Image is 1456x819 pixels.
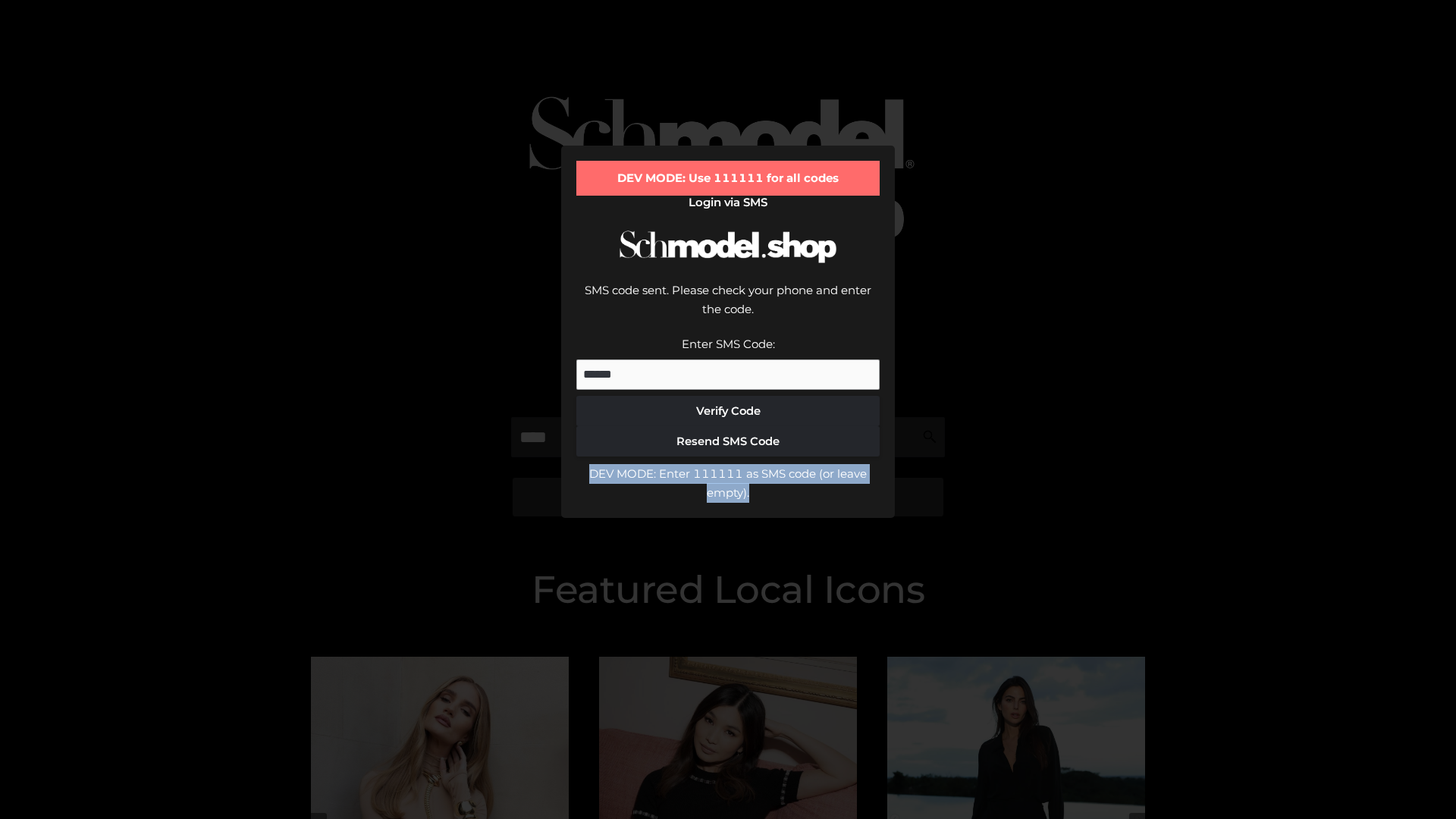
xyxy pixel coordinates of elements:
img: Schmodel Logo [614,217,842,277]
h2: Login via SMS [576,196,880,209]
div: SMS code sent. Please check your phone and enter the code. [576,281,880,334]
button: Verify Code [576,396,880,426]
button: Resend SMS Code [576,426,880,457]
div: DEV MODE: Use 111111 for all codes [576,161,880,196]
div: DEV MODE: Enter 111111 as SMS code (or leave empty). [576,464,880,503]
label: Enter SMS Code: [682,337,775,351]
